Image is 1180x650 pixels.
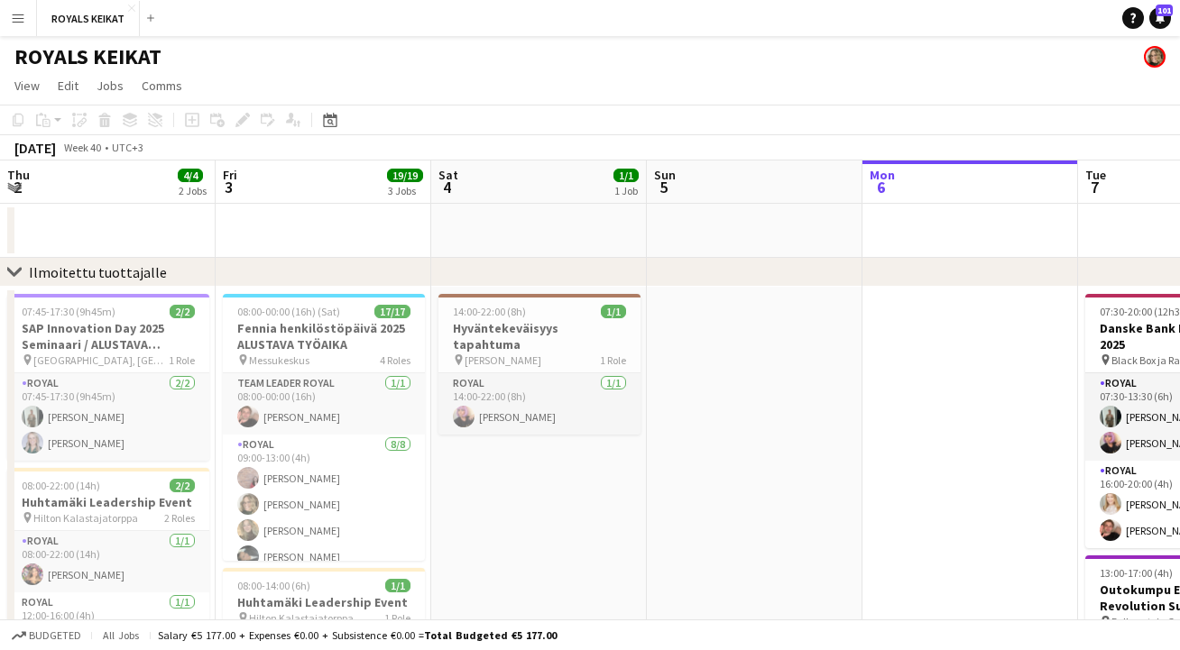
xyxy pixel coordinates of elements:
button: Budgeted [9,626,84,645]
div: UTC+3 [112,141,143,154]
span: 2 [5,177,30,197]
h3: Huhtamäki Leadership Event [7,494,209,510]
span: [PERSON_NAME] [465,353,541,367]
a: 101 [1149,7,1171,29]
span: Comms [142,78,182,94]
a: Jobs [89,74,131,97]
span: 4 [436,177,458,197]
span: 08:00-00:00 (16h) (Sat) [237,305,340,318]
span: 1/1 [601,305,626,318]
span: Thu [7,167,30,183]
app-user-avatar: Pauliina Aalto [1144,46,1166,68]
span: All jobs [99,628,143,642]
span: Tue [1085,167,1106,183]
span: 2 Roles [164,511,195,525]
span: 13:00-17:00 (4h) [1100,566,1173,580]
span: 07:45-17:30 (9h45m) [22,305,115,318]
span: Hilton Kalastajatorppa [249,611,354,625]
a: Comms [134,74,189,97]
app-card-role: Team Leader Royal1/108:00-00:00 (16h)[PERSON_NAME] [223,373,425,435]
span: Sun [654,167,676,183]
app-job-card: 14:00-22:00 (8h)1/1Hyväntekeväisyys tapahtuma [PERSON_NAME]1 RoleRoyal1/114:00-22:00 (8h)[PERSON_... [438,294,641,435]
app-job-card: 08:00-00:00 (16h) (Sat)17/17Fennia henkilöstöpäivä 2025 ALUSTAVA TYÖAIKA Messukeskus4 RolesTeam L... [223,294,425,561]
span: Mon [870,167,895,183]
span: Total Budgeted €5 177.00 [424,628,557,642]
h3: SAP Innovation Day 2025 Seminaari / ALUSTAVA TYÖAIKA [7,320,209,352]
h3: Fennia henkilöstöpäivä 2025 ALUSTAVA TYÖAIKA [223,320,425,352]
a: View [7,74,47,97]
h3: Huhtamäki Leadership Event [223,594,425,610]
span: 1 Role [384,611,410,625]
app-job-card: 07:45-17:30 (9h45m)2/2SAP Innovation Day 2025 Seminaari / ALUSTAVA TYÖAIKA [GEOGRAPHIC_DATA], [GE... [7,294,209,461]
span: 6 [867,177,895,197]
span: 08:00-14:00 (6h) [237,579,310,592]
span: Edit [58,78,78,94]
span: Jobs [97,78,124,94]
button: ROYALS KEIKAT [37,1,140,36]
h3: Hyväntekeväisyys tapahtuma [438,320,641,352]
span: 1 Role [600,353,626,367]
span: Fri [223,167,237,183]
span: 14:00-22:00 (8h) [453,305,526,318]
div: 1 Job [614,184,638,197]
div: 2 Jobs [179,184,207,197]
div: Salary €5 177.00 + Expenses €0.00 + Subsistence €0.00 = [158,628,557,642]
div: 3 Jobs [388,184,422,197]
span: 4/4 [178,169,203,182]
span: Sat [438,167,458,183]
span: 08:00-22:00 (14h) [22,479,100,492]
span: 19/19 [387,169,423,182]
span: 2/2 [170,479,195,492]
span: [GEOGRAPHIC_DATA], [GEOGRAPHIC_DATA] [33,353,169,367]
app-card-role: Royal2/207:45-17:30 (9h45m)[PERSON_NAME][PERSON_NAME] [7,373,209,461]
div: Ilmoitettu tuottajalle [29,263,167,281]
span: 17/17 [374,305,410,318]
div: [DATE] [14,139,56,157]
span: 1 Role [169,353,195,367]
span: 2/2 [170,305,195,318]
span: 5 [651,177,676,197]
a: Edit [51,74,86,97]
span: 101 [1156,5,1173,16]
span: Week 40 [60,141,105,154]
span: 3 [220,177,237,197]
h1: ROYALS KEIKAT [14,43,161,70]
span: Budgeted [29,629,81,642]
span: Hilton Kalastajatorppa [33,511,138,525]
app-card-role: Royal1/108:00-22:00 (14h)[PERSON_NAME] [7,531,209,592]
span: 4 Roles [380,353,410,367]
span: Messukeskus [249,353,309,367]
span: 1/1 [613,169,639,182]
app-card-role: Royal1/114:00-22:00 (8h)[PERSON_NAME] [438,373,641,435]
span: 7 [1083,177,1106,197]
span: View [14,78,40,94]
span: 1/1 [385,579,410,592]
